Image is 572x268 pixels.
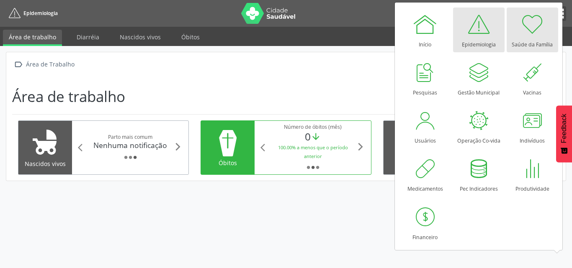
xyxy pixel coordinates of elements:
[356,142,365,151] i: arrow_forward_ios
[175,30,206,44] a: Óbitos
[311,165,315,170] i: fiber_manual_record
[270,123,356,130] div: Número de óbitos (mês)
[24,159,66,168] div: Nascidos vivos
[71,30,105,44] a: Diarréia
[133,155,137,160] i: fiber_manual_record
[124,155,128,160] i: fiber_manual_record
[507,56,558,100] a: Vacinas
[278,144,348,159] small: 100.00% a menos que o período anterior
[560,114,568,143] span: Feedback
[399,56,451,100] a: Pesquisas
[399,8,451,52] a: Início
[23,10,58,17] span: Epidemiologia
[207,158,249,167] div: Óbitos
[453,56,505,100] a: Gestão Municipal
[507,8,558,52] a: Saúde da Família
[12,58,76,70] a:  Área de Trabalho
[78,143,87,152] i: arrow_back_ios
[24,58,76,70] div: Área de Trabalho
[6,6,58,20] a: Epidemiologia
[399,152,451,197] a: Medicamentos
[306,165,311,170] i: fiber_manual_record
[507,104,558,148] a: Indivíduos
[556,105,572,162] button: Feedback - Mostrar pesquisa
[315,165,320,170] i: fiber_manual_record
[389,159,431,168] div: Diarreia
[311,132,321,142] i: arrow_downward
[12,58,24,70] i: 
[12,88,125,105] h1: Área de trabalho
[453,152,505,197] a: Pec Indicadores
[453,8,505,52] a: Epidemiologia
[270,130,356,143] div: 0
[30,127,60,157] i: child_friendly
[399,104,451,148] a: Usuários
[399,200,451,245] a: Financeiro
[87,133,173,140] div: Parto mais comum
[114,30,167,44] a: Nascidos vivos
[87,140,173,150] div: Nenhuma notificação
[453,104,505,148] a: Operação Co-vida
[173,142,183,151] i: arrow_forward_ios
[260,143,270,152] i: arrow_back_ios
[507,152,558,197] a: Produtividade
[128,155,133,160] i: fiber_manual_record
[3,30,62,46] a: Área de trabalho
